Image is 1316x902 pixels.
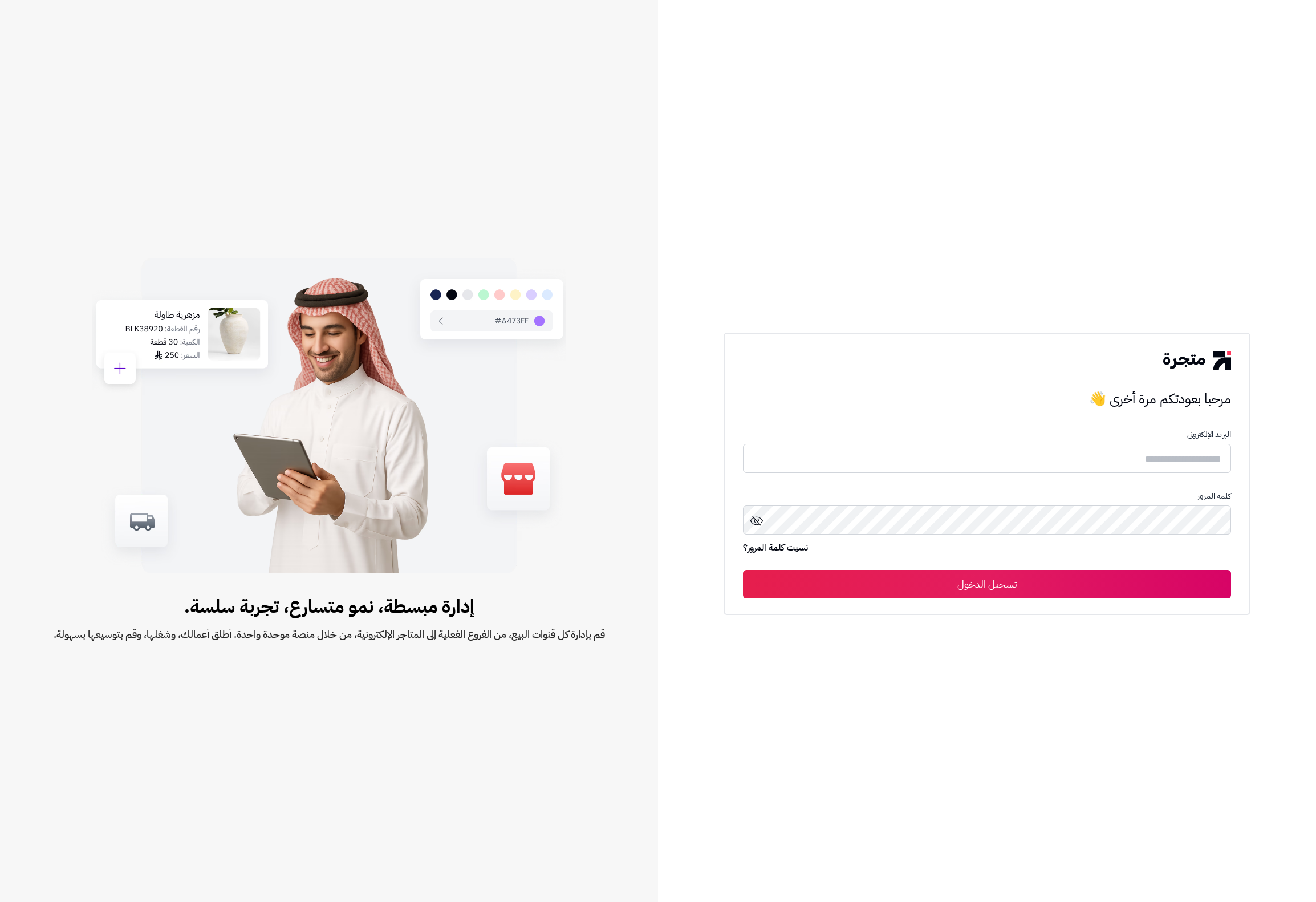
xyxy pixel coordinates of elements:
img: logo-2.png [1163,351,1230,370]
a: نسيت كلمة المرور؟ [743,541,808,557]
h3: مرحبا بعودتكم مرة أخرى 👋 [743,387,1230,410]
span: إدارة مبسطة، نمو متسارع، تجربة سلسة. [54,593,605,620]
button: تسجيل الدخول [743,570,1230,598]
p: البريد الإلكترونى [743,430,1230,439]
p: كلمة المرور [743,492,1230,501]
span: قم بإدارة كل قنوات البيع، من الفروع الفعلية إلى المتاجر الإلكترونية، من خلال منصة موحدة واحدة. أط... [54,626,605,643]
